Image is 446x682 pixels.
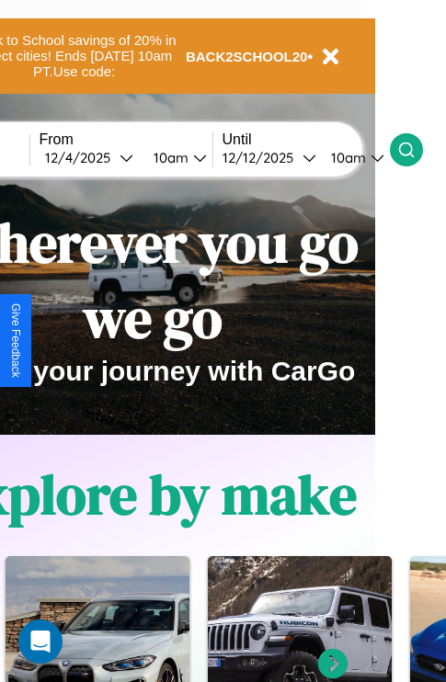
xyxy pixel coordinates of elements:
button: 10am [139,148,212,167]
div: Give Feedback [9,303,22,378]
label: From [40,131,212,148]
button: 12/4/2025 [40,148,139,167]
div: 10am [144,149,193,166]
button: 10am [316,148,390,167]
b: BACK2SCHOOL20 [186,49,308,64]
label: Until [223,131,390,148]
div: 12 / 12 / 2025 [223,149,303,166]
div: Open Intercom Messenger [18,619,63,664]
div: 10am [322,149,371,166]
div: 12 / 4 / 2025 [45,149,120,166]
